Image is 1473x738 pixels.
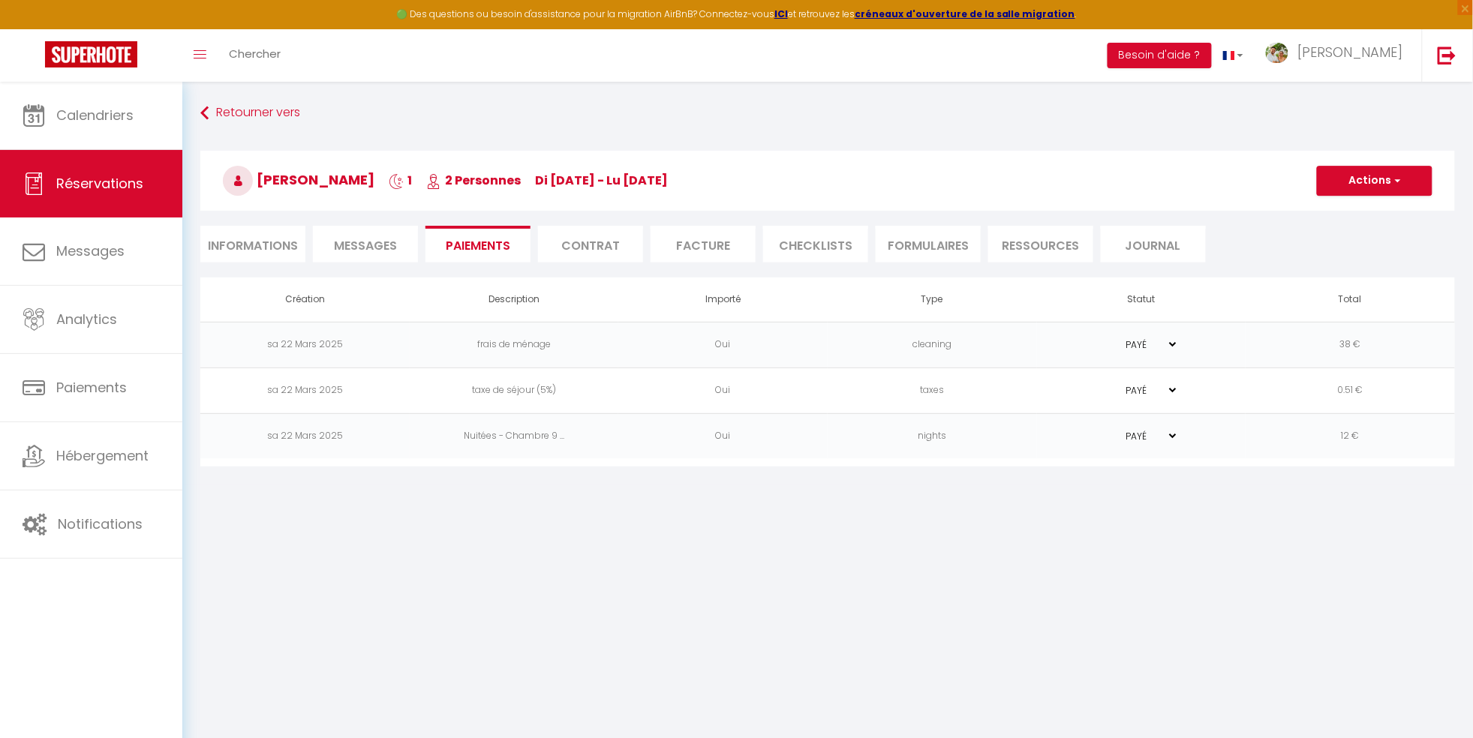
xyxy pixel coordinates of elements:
[1255,29,1422,82] a: ... [PERSON_NAME]
[223,170,374,189] span: [PERSON_NAME]
[828,322,1037,367] td: cleaning
[229,46,281,61] span: Chercher
[410,277,619,322] th: Description
[218,29,292,82] a: Chercher
[410,413,619,459] td: Nuitées - Chambre 9 ...
[618,413,828,459] td: Oui
[774,7,788,20] a: ICI
[200,226,305,262] li: Informations
[618,277,828,322] th: Importé
[828,413,1037,459] td: nights
[1108,43,1212,68] button: Besoin d'aide ?
[200,367,410,413] td: sa 22 Mars 2025
[56,174,143,193] span: Réservations
[855,7,1075,20] a: créneaux d'ouverture de la salle migration
[389,172,412,189] span: 1
[12,6,57,51] button: Ouvrir le widget de chat LiveChat
[1317,166,1432,196] button: Actions
[426,172,521,189] span: 2 Personnes
[410,367,619,413] td: taxe de séjour (5%)
[410,322,619,367] td: frais de ménage
[1266,43,1288,63] img: ...
[200,277,410,322] th: Création
[1246,322,1455,367] td: 38 €
[425,226,531,262] li: Paiements
[828,277,1037,322] th: Type
[651,226,756,262] li: Facture
[876,226,981,262] li: FORMULAIRES
[1101,226,1206,262] li: Journal
[334,237,397,254] span: Messages
[56,310,117,328] span: Analytics
[1298,43,1403,61] span: [PERSON_NAME]
[1438,46,1456,64] img: logout
[56,446,149,465] span: Hébergement
[535,172,668,189] span: di [DATE] - lu [DATE]
[1246,367,1455,413] td: 0.51 €
[1246,413,1455,459] td: 12 €
[56,106,134,124] span: Calendriers
[763,226,868,262] li: CHECKLISTS
[56,241,125,260] span: Messages
[200,413,410,459] td: sa 22 Mars 2025
[618,322,828,367] td: Oui
[58,514,143,533] span: Notifications
[538,226,643,262] li: Contrat
[200,322,410,367] td: sa 22 Mars 2025
[45,41,137,67] img: Super Booking
[988,226,1093,262] li: Ressources
[618,367,828,413] td: Oui
[1246,277,1455,322] th: Total
[200,100,1455,127] a: Retourner vers
[1037,277,1246,322] th: Statut
[56,378,127,397] span: Paiements
[828,367,1037,413] td: taxes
